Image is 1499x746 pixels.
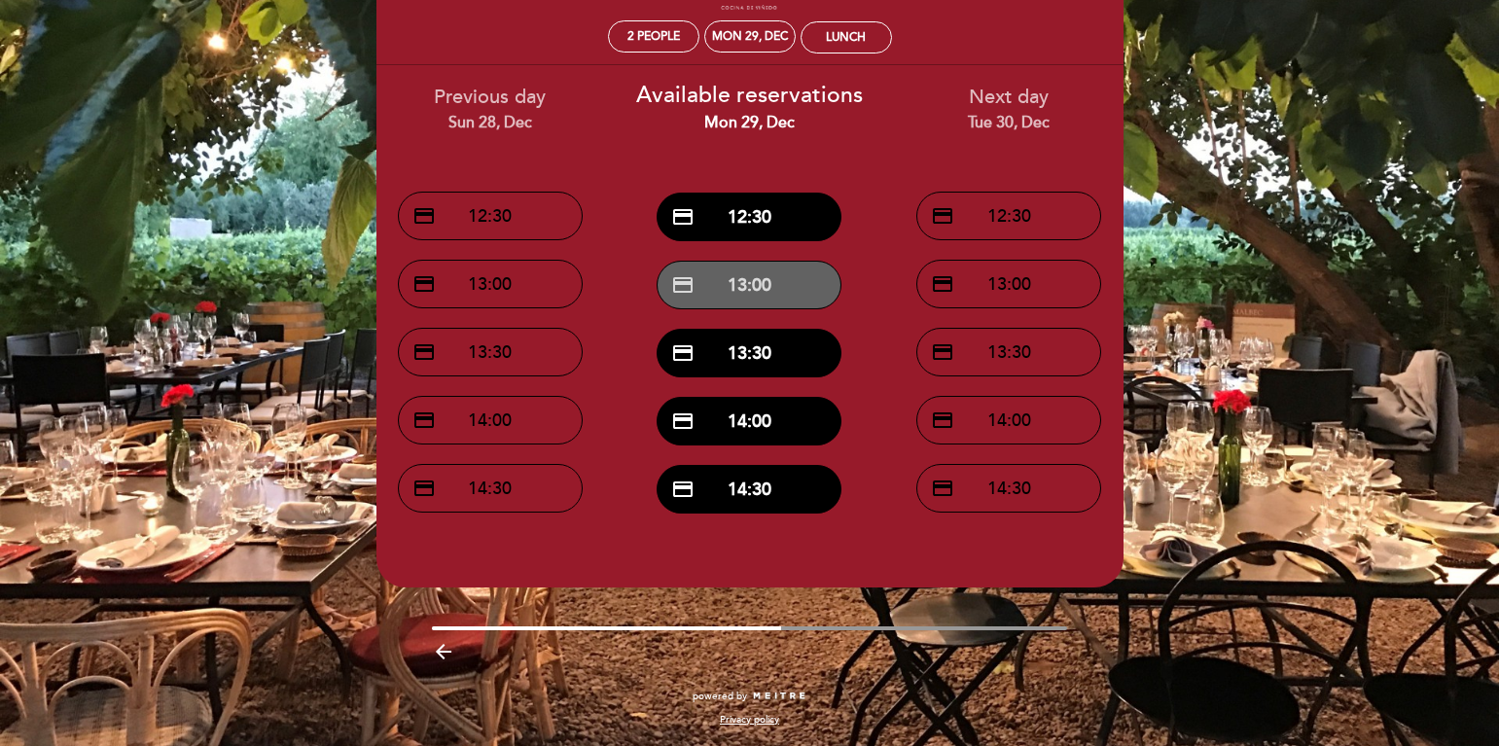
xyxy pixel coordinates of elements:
[412,477,436,500] span: credit_card
[916,396,1101,444] button: credit_card 14:00
[931,477,954,500] span: credit_card
[693,690,747,703] span: powered by
[752,692,807,701] img: MEITRE
[634,112,865,134] div: Mon 29, Dec
[657,261,841,309] button: credit_card 13:00
[931,340,954,364] span: credit_card
[671,273,695,297] span: credit_card
[432,640,455,663] i: arrow_backward
[627,29,680,44] span: 2 people
[931,272,954,296] span: credit_card
[931,204,954,228] span: credit_card
[412,204,436,228] span: credit_card
[398,260,583,308] button: credit_card 13:00
[916,260,1101,308] button: credit_card 13:00
[894,112,1124,134] div: Tue 30, Dec
[657,397,841,445] button: credit_card 14:00
[398,192,583,240] button: credit_card 12:30
[671,409,695,433] span: credit_card
[657,465,841,514] button: credit_card 14:30
[894,84,1124,133] div: Next day
[412,272,436,296] span: credit_card
[671,341,695,365] span: credit_card
[375,112,606,134] div: Sun 28, Dec
[720,713,779,727] a: Privacy policy
[657,193,841,241] button: credit_card 12:30
[931,409,954,432] span: credit_card
[916,464,1101,513] button: credit_card 14:30
[398,396,583,444] button: credit_card 14:00
[412,409,436,432] span: credit_card
[634,80,865,134] div: Available reservations
[712,29,788,44] div: Mon 29, Dec
[916,192,1101,240] button: credit_card 12:30
[916,328,1101,376] button: credit_card 13:30
[375,84,606,133] div: Previous day
[398,464,583,513] button: credit_card 14:30
[671,205,695,229] span: credit_card
[412,340,436,364] span: credit_card
[693,690,807,703] a: powered by
[826,30,866,45] div: Lunch
[671,478,695,501] span: credit_card
[657,329,841,377] button: credit_card 13:30
[398,328,583,376] button: credit_card 13:30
